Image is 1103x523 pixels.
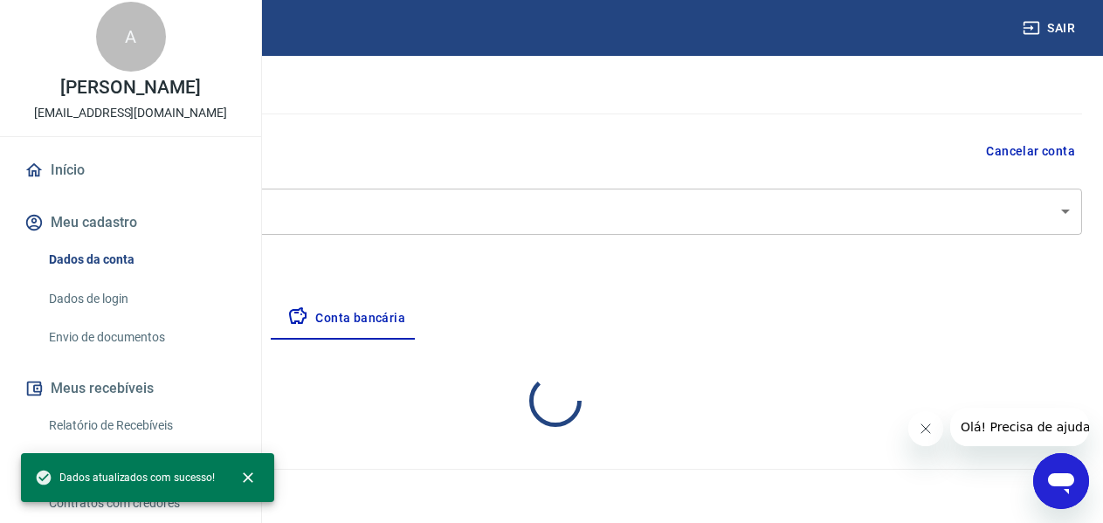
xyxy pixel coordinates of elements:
a: Envio de documentos [42,320,240,355]
iframe: Mensagem da empresa [950,408,1089,446]
div: [PERSON_NAME] [28,189,1082,235]
button: Cancelar conta [979,135,1082,168]
button: Meus recebíveis [21,369,240,408]
a: Relatório de Recebíveis [42,408,240,444]
span: Olá! Precisa de ajuda? [10,12,147,26]
a: Dados de login [42,281,240,317]
p: [EMAIL_ADDRESS][DOMAIN_NAME] [34,104,227,122]
div: A [96,2,166,72]
a: Início [21,151,240,189]
p: 2025 © [42,484,1061,502]
button: Sair [1019,12,1082,45]
a: Dados da conta [42,242,240,278]
iframe: Botão para abrir a janela de mensagens [1033,453,1089,509]
button: Conta bancária [273,298,419,340]
span: Dados atualizados com sucesso! [35,469,215,486]
button: close [229,458,267,497]
iframe: Fechar mensagem [908,411,943,446]
a: Recebíveis Futuros Online [42,446,240,482]
h5: Dados cadastrais [28,58,1082,86]
a: Contratos com credores [42,485,240,521]
p: [PERSON_NAME] [60,79,200,97]
button: Meu cadastro [21,203,240,242]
